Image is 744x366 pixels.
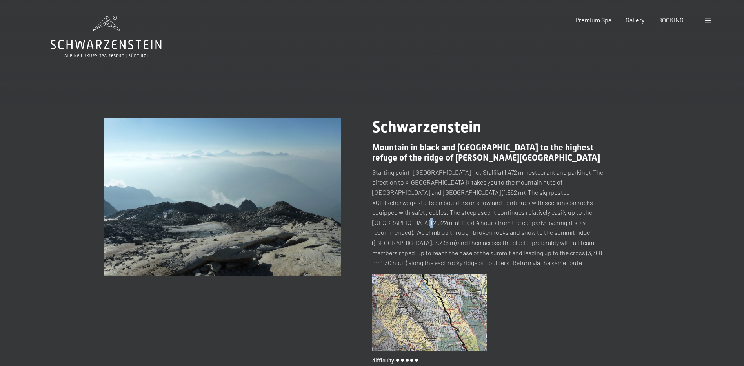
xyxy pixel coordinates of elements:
a: Premium Spa [575,16,611,24]
a: BOOKING [658,16,684,24]
p: Starting point: [GEOGRAPHIC_DATA] hut Stallila (1,472 m; restaurant and parking). The direction t... [372,167,609,268]
span: Mountain in black and [GEOGRAPHIC_DATA] to the highest refuge of the ridge of [PERSON_NAME][GEOGR... [372,143,600,163]
span: Schwarzenstein [372,118,481,136]
img: Schwarzenstein [372,274,488,351]
a: Gallery [626,16,644,24]
img: Schwarzenstein [104,118,341,276]
span: difficulty [372,357,394,364]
